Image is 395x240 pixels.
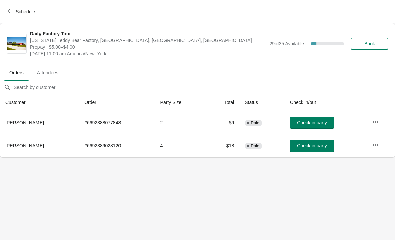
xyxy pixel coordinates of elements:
span: Book [364,41,375,46]
input: Search by customer [13,81,395,94]
th: Party Size [155,94,207,111]
span: Attendees [32,67,64,79]
span: Check in party [297,120,327,125]
td: 4 [155,134,207,157]
img: Daily Factory Tour [7,37,26,50]
span: [US_STATE] Teddy Bear Factory, [GEOGRAPHIC_DATA], [GEOGRAPHIC_DATA], [GEOGRAPHIC_DATA] [30,37,266,44]
span: [DATE] 11:00 am America/New_York [30,50,266,57]
button: Book [351,38,388,50]
th: Status [239,94,285,111]
span: Check in party [297,143,327,148]
span: [PERSON_NAME] [5,143,44,148]
button: Check in party [290,140,334,152]
button: Schedule [3,6,41,18]
span: Daily Factory Tour [30,30,266,37]
span: Paid [251,143,259,149]
span: Prepay | $5.00–$4.00 [30,44,266,50]
span: Schedule [16,9,35,14]
th: Order [79,94,155,111]
td: $18 [206,134,239,157]
td: $9 [206,111,239,134]
td: # 6692389028120 [79,134,155,157]
td: # 6692388077848 [79,111,155,134]
button: Check in party [290,117,334,129]
td: 2 [155,111,207,134]
th: Check in/out [285,94,367,111]
span: [PERSON_NAME] [5,120,44,125]
span: Orders [4,67,29,79]
th: Total [206,94,239,111]
span: Paid [251,120,259,126]
span: 29 of 35 Available [269,41,304,46]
